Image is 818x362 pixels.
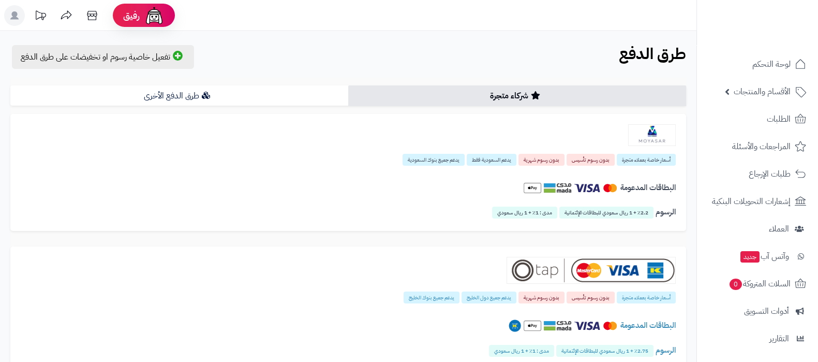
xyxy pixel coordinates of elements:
span: العملاء [769,222,789,236]
span: 2.75٪ + 1 ريال سعودي للبطاقات الإئتمانية [556,345,653,357]
span: 2.2٪ + 1 ريال سعودي للبطاقات الإئتمانية [559,207,653,219]
a: لوحة التحكم [703,52,812,77]
span: أدوات التسويق [744,304,789,318]
a: المراجعات والأسئلة [703,134,812,159]
span: مدى : 1٪ + 1 ريال سعودي [489,345,554,357]
span: يدعم السعودية فقط [467,154,516,166]
span: بدون رسوم شهرية [518,292,564,303]
span: أسعار خاصة بعملاء متجرة [617,292,676,303]
span: وآتس آب [739,249,789,264]
img: ai-face.png [144,5,165,26]
span: بدون رسوم تأسيس [567,154,615,166]
a: الطلبات [703,107,812,132]
a: السلات المتروكة0 [703,271,812,296]
a: تحديثات المنصة [27,5,53,28]
span: البطاقات المدعومة [620,320,676,331]
span: جديد [740,251,760,263]
span: بدون رسوم تأسيس [567,292,615,303]
span: يدعم جميع بنوك الخليج [404,292,459,303]
span: يدعم جميع بنوك السعودية [403,154,465,166]
a: وآتس آبجديد [703,244,812,269]
span: الرسوم [656,344,676,356]
span: يدعم جميع دول الخليج [462,292,516,303]
span: التقارير [769,331,789,346]
a: أدوات التسويق [703,299,812,324]
a: تفعيل خاصية رسوم او تخفيضات على طرق الدفع [12,45,194,69]
span: الطلبات [767,112,791,126]
a: شركاء متجرة [348,85,686,106]
span: الرسوم [656,206,676,218]
span: بدون رسوم شهرية [518,154,564,166]
span: 0 [730,279,742,291]
img: Tap [507,257,676,284]
span: السلات المتروكة [728,277,791,291]
b: طرق الدفع [619,42,686,65]
span: لوحة التحكم [752,57,791,71]
span: إشعارات التحويلات البنكية [712,194,791,209]
span: المراجعات والأسئلة [732,139,791,154]
span: مدى : 1٪ + 1 ريال سعودي [492,207,557,219]
span: أسعار خاصة بعملاء متجرة [617,154,676,166]
img: logo-2.png [748,22,808,44]
span: الأقسام والمنتجات [734,84,791,99]
a: التقارير [703,326,812,351]
a: إشعارات التحويلات البنكية [703,189,812,214]
a: Moyasar أسعار خاصة بعملاء متجرة بدون رسوم تأسيس بدون رسوم شهرية يدعم السعودية فقط يدعم جميع بنوك ... [10,114,686,231]
span: رفيق [123,9,140,22]
span: البطاقات المدعومة [620,182,676,193]
a: طلبات الإرجاع [703,162,812,186]
a: العملاء [703,216,812,241]
span: طلبات الإرجاع [749,167,791,181]
a: طرق الدفع الأخرى [10,85,348,106]
img: Moyasar [628,124,676,146]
